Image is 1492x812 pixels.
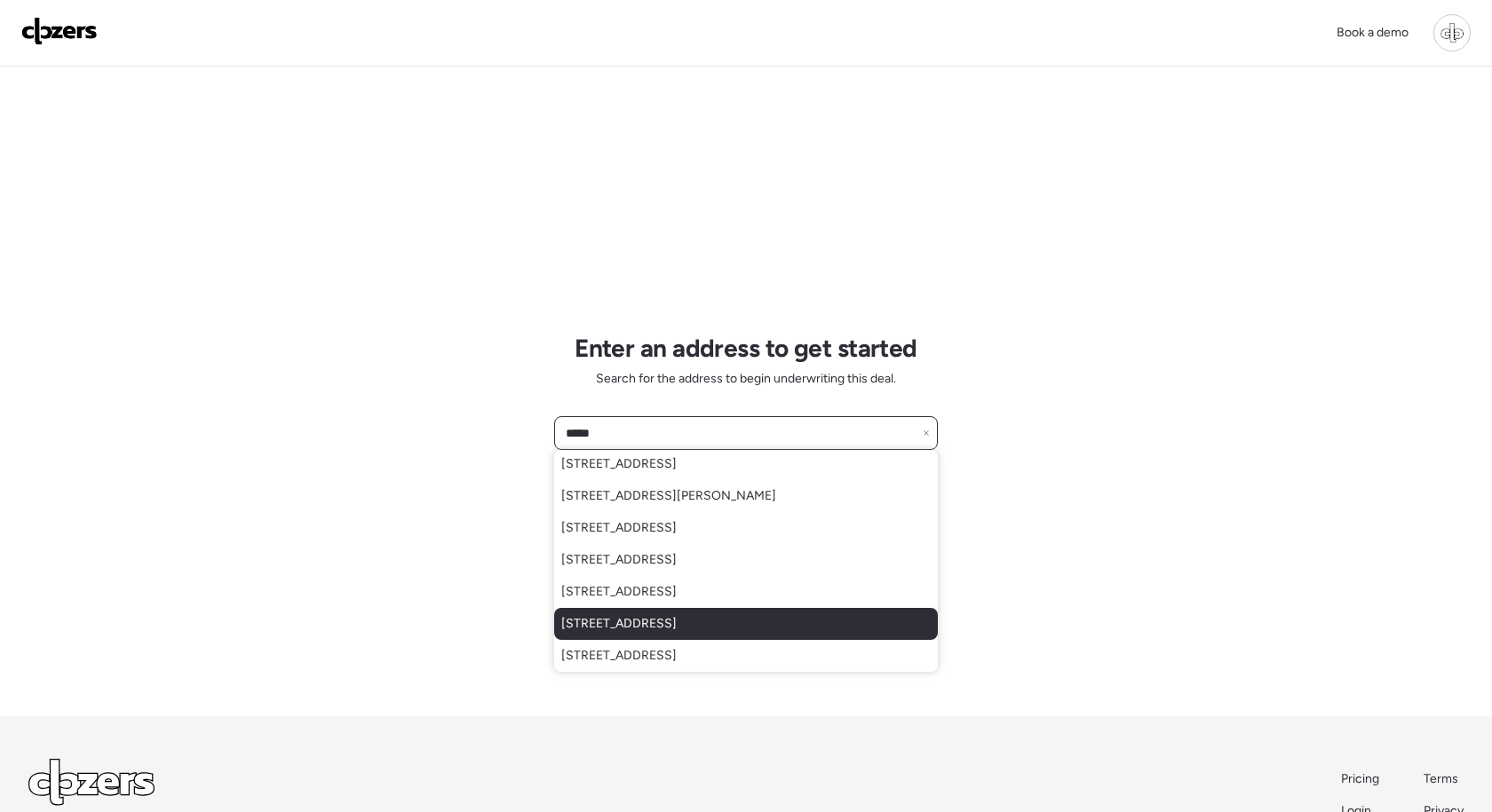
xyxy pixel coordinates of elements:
img: Logo [21,17,98,45]
span: [STREET_ADDRESS] [561,615,677,633]
span: Terms [1424,771,1458,786]
span: [STREET_ADDRESS] [561,519,677,537]
a: Terms [1424,770,1464,788]
span: Book a demo [1337,25,1409,40]
img: Logo Light [28,759,155,806]
span: Search for the address to begin underwriting this deal. [596,370,896,388]
span: [STREET_ADDRESS][PERSON_NAME] [561,487,776,505]
span: [STREET_ADDRESS] [561,551,677,569]
span: Pricing [1341,771,1379,786]
span: [STREET_ADDRESS] [561,455,677,473]
h1: Enter an address to get started [575,333,917,363]
span: [STREET_ADDRESS] [561,647,677,665]
span: [STREET_ADDRESS] [561,583,677,601]
a: Pricing [1341,770,1381,788]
